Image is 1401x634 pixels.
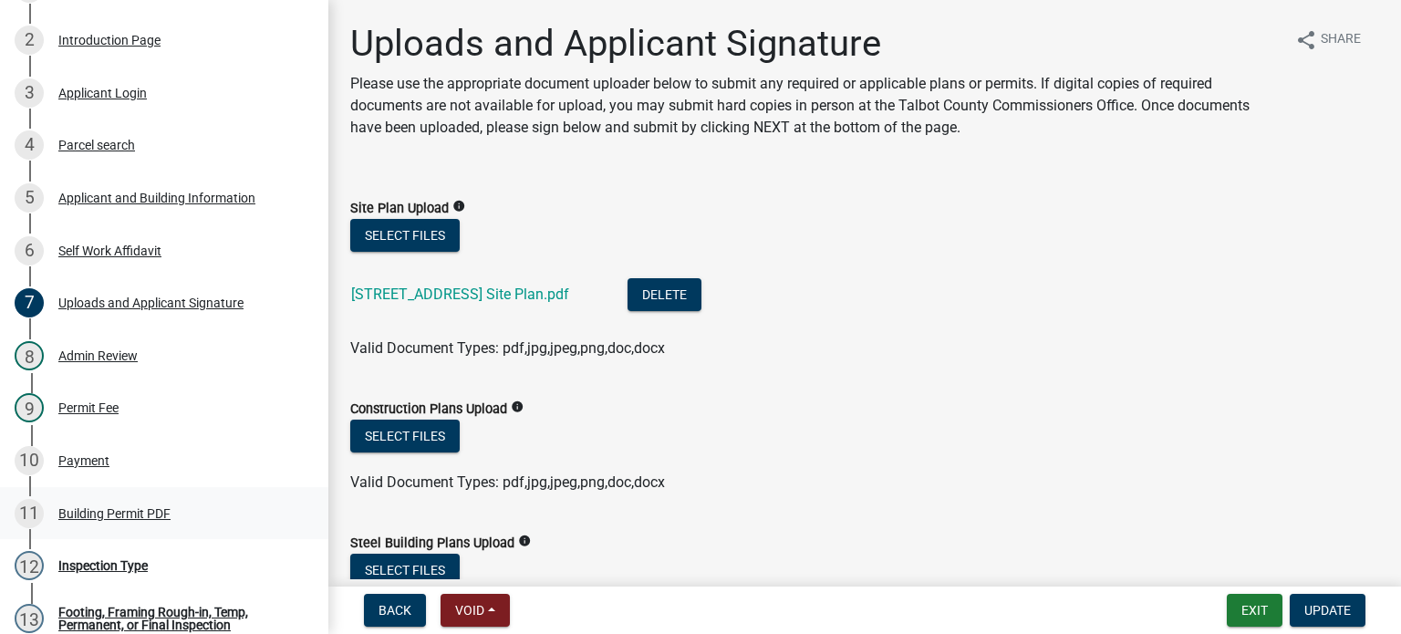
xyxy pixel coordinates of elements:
button: Select files [350,420,460,452]
div: 6 [15,236,44,265]
div: Applicant Login [58,87,147,99]
div: 4 [15,130,44,160]
span: Valid Document Types: pdf,jpg,jpeg,png,doc,docx [350,473,665,491]
div: 2 [15,26,44,55]
div: 12 [15,551,44,580]
div: Footing, Framing Rough-in, Temp, Permanent, or Final Inspection [58,606,299,631]
div: Introduction Page [58,34,161,47]
button: Select files [350,219,460,252]
button: Select files [350,554,460,587]
div: Applicant and Building Information [58,192,255,204]
div: 13 [15,604,44,633]
span: Void [455,603,484,618]
div: Admin Review [58,349,138,362]
div: Permit Fee [58,401,119,414]
div: Inspection Type [58,559,148,572]
button: Delete [628,278,701,311]
label: Steel Building Plans Upload [350,537,514,550]
div: 9 [15,393,44,422]
div: 3 [15,78,44,108]
span: Share [1321,29,1361,51]
i: info [511,400,524,413]
div: 10 [15,446,44,475]
a: [STREET_ADDRESS] Site Plan.pdf [351,286,569,303]
span: Back [379,603,411,618]
button: Update [1290,594,1365,627]
wm-modal-confirm: Delete Document [628,287,701,305]
i: info [518,535,531,547]
button: Back [364,594,426,627]
button: shareShare [1281,22,1375,57]
div: 8 [15,341,44,370]
i: info [452,200,465,213]
label: Construction Plans Upload [350,403,507,416]
span: Valid Document Types: pdf,jpg,jpeg,png,doc,docx [350,339,665,357]
label: Site Plan Upload [350,203,449,215]
div: Payment [58,454,109,467]
i: share [1295,29,1317,51]
div: 7 [15,288,44,317]
div: Building Permit PDF [58,507,171,520]
p: Please use the appropriate document uploader below to submit any required or applicable plans or ... [350,73,1281,139]
div: Uploads and Applicant Signature [58,296,244,309]
span: Update [1304,603,1351,618]
div: Parcel search [58,139,135,151]
h1: Uploads and Applicant Signature [350,22,1281,66]
div: Self Work Affidavit [58,244,161,257]
div: 11 [15,499,44,528]
button: Void [441,594,510,627]
button: Exit [1227,594,1282,627]
div: 5 [15,183,44,213]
